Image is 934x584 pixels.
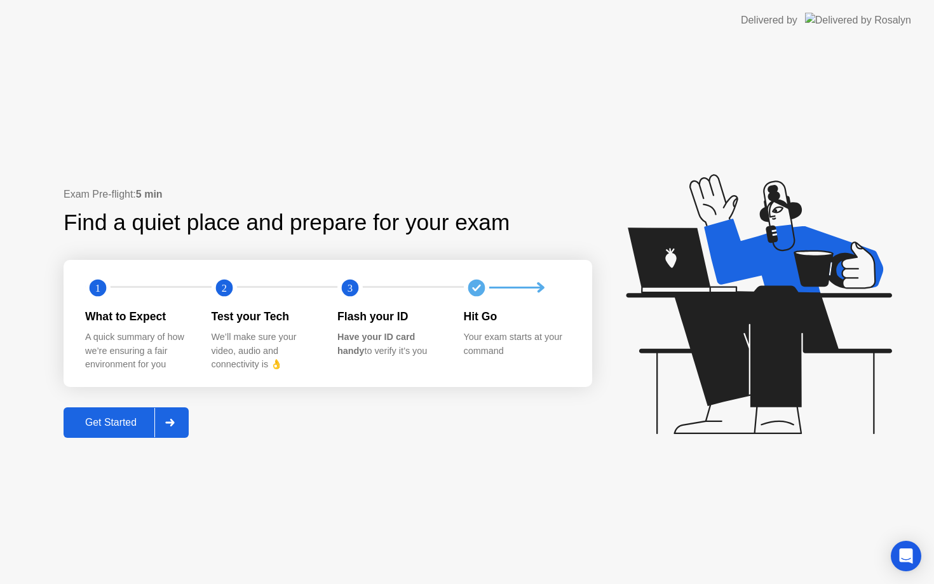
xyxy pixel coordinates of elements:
[136,189,163,200] b: 5 min
[337,308,443,325] div: Flash your ID
[337,332,415,356] b: Have your ID card handy
[464,308,570,325] div: Hit Go
[348,282,353,294] text: 3
[221,282,226,294] text: 2
[64,206,511,240] div: Find a quiet place and prepare for your exam
[212,308,318,325] div: Test your Tech
[337,330,443,358] div: to verify it’s you
[464,330,570,358] div: Your exam starts at your command
[67,417,154,428] div: Get Started
[741,13,797,28] div: Delivered by
[64,187,592,202] div: Exam Pre-flight:
[85,308,191,325] div: What to Expect
[64,407,189,438] button: Get Started
[95,282,100,294] text: 1
[85,330,191,372] div: A quick summary of how we’re ensuring a fair environment for you
[891,541,921,571] div: Open Intercom Messenger
[805,13,911,27] img: Delivered by Rosalyn
[212,330,318,372] div: We’ll make sure your video, audio and connectivity is 👌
